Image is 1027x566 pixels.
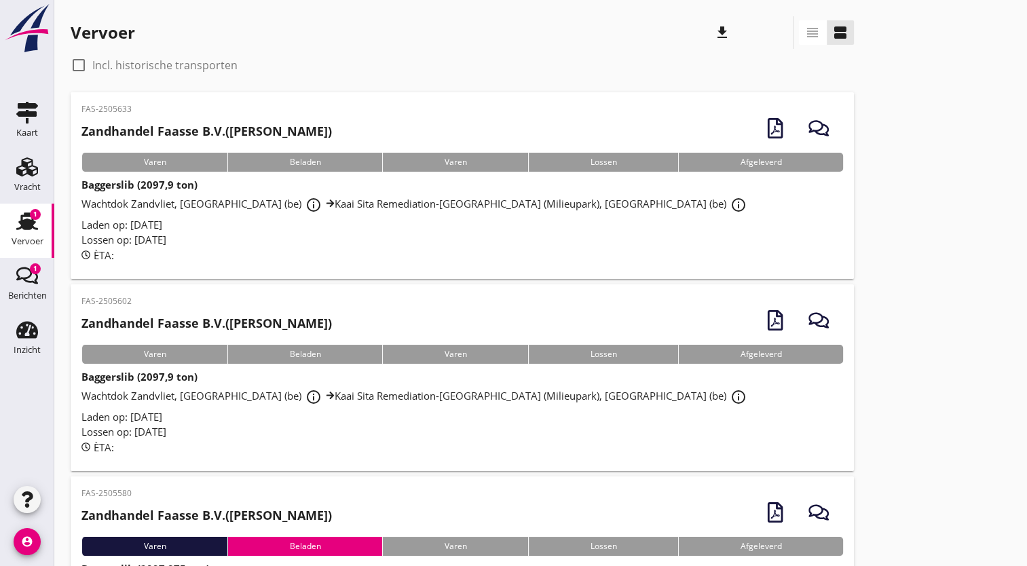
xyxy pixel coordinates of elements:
font: Wachtdok Zandvliet, [GEOGRAPHIC_DATA] (be) [81,389,301,402]
i: info_outline [730,389,747,405]
div: Varen [81,345,227,364]
div: Varen [382,345,528,364]
strong: Zandhandel Faasse B.V. [81,315,225,331]
span: ÈTA: [94,440,114,454]
span: Laden op: [DATE] [81,410,162,423]
div: Berichten [8,291,47,300]
div: Lossen [528,153,678,172]
h2: ([PERSON_NAME]) [81,122,332,140]
strong: Zandhandel Faasse B.V. [81,507,225,523]
div: Varen [81,537,227,556]
div: Vracht [14,183,41,191]
div: Beladen [227,345,382,364]
div: Inzicht [14,345,41,354]
i: account_circle [14,528,41,555]
div: 1 [30,263,41,274]
div: Lossen [528,537,678,556]
div: Beladen [227,153,382,172]
img: logo-small.a267ee39.svg [3,3,52,54]
i: view_headline [804,24,821,41]
strong: Zandhandel Faasse B.V. [81,123,225,139]
a: FAS-2505633Zandhandel Faasse B.V.([PERSON_NAME])VarenBeladenVarenLossenAfgeleverdBaggerslib (2097... [71,92,854,279]
div: Afgeleverd [678,153,843,172]
div: Kaart [16,128,38,137]
div: Afgeleverd [678,345,843,364]
i: info_outline [730,197,747,213]
font: Kaai Sita Remediation-[GEOGRAPHIC_DATA] (Milieupark), [GEOGRAPHIC_DATA] (be) [335,389,726,402]
h2: ([PERSON_NAME]) [81,506,332,525]
div: Varen [382,537,528,556]
i: zoeken [722,24,820,41]
h2: ([PERSON_NAME]) [81,314,332,333]
a: FAS-2505602Zandhandel Faasse B.V.([PERSON_NAME])VarenBeladenVarenLossenAfgeleverdBaggerslib (2097... [71,284,854,471]
div: Vervoer [12,237,43,246]
font: FAS-2505580 [81,487,132,499]
span: Laden op: [DATE] [81,218,162,231]
font: Kaai Sita Remediation-[GEOGRAPHIC_DATA] (Milieupark), [GEOGRAPHIC_DATA] (be) [335,197,726,210]
div: Lossen [528,345,678,364]
div: Varen [81,153,227,172]
div: Vervoer [71,22,135,43]
span: ÈTA: [94,248,114,262]
label: Incl. historische transporten [92,58,238,72]
i: info_outline [305,389,322,405]
font: FAS-2505602 [81,295,132,307]
font: Wachtdok Zandvliet, [GEOGRAPHIC_DATA] (be) [81,197,301,210]
div: Afgeleverd [678,537,843,556]
div: Beladen [227,537,382,556]
div: Varen [382,153,528,172]
strong: Baggerslib (2097,9 ton) [81,370,198,383]
strong: Baggerslib (2097,9 ton) [81,178,198,191]
font: FAS-2505633 [81,103,132,115]
i: view_agenda [832,24,848,41]
i: info_outline [305,197,322,213]
div: 1 [30,209,41,220]
span: Lossen op: [DATE] [81,425,166,438]
span: Lossen op: [DATE] [81,233,166,246]
i: downloaden [714,24,763,41]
